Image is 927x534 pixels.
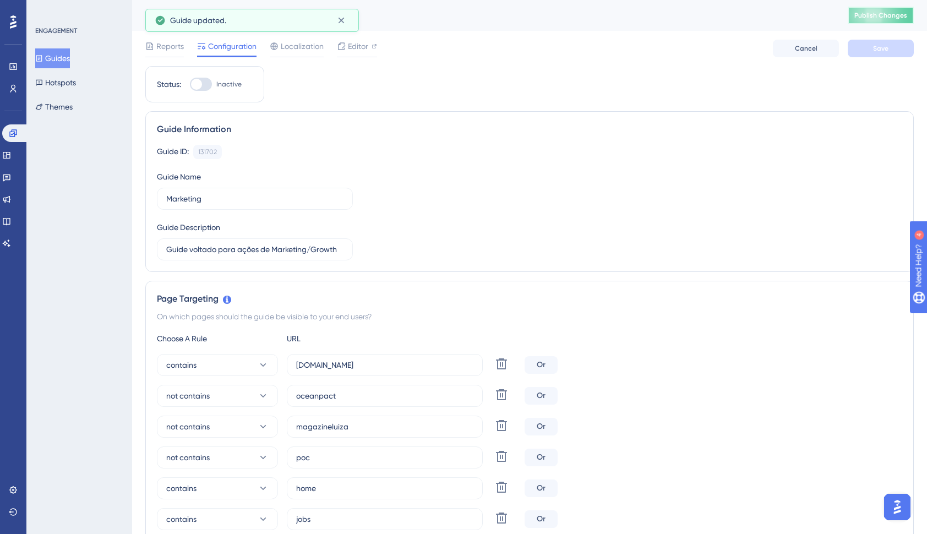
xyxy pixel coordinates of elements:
div: Or [525,449,558,466]
button: not contains [157,446,278,468]
iframe: UserGuiding AI Assistant Launcher [881,491,914,524]
button: contains [157,354,278,376]
input: yourwebsite.com/path [296,421,473,433]
div: Status: [157,78,181,91]
button: Publish Changes [848,7,914,24]
div: Or [525,356,558,374]
button: not contains [157,416,278,438]
input: yourwebsite.com/path [296,513,473,525]
button: Themes [35,97,73,117]
span: Save [873,44,888,53]
span: Localization [281,40,324,53]
div: Choose A Rule [157,332,278,345]
div: On which pages should the guide be visible to your end users? [157,310,902,323]
input: Type your Guide’s Name here [166,193,343,205]
span: contains [166,513,197,526]
span: Reports [156,40,184,53]
span: not contains [166,420,210,433]
span: Configuration [208,40,257,53]
button: not contains [157,385,278,407]
input: yourwebsite.com/path [296,451,473,464]
span: Publish Changes [854,11,907,20]
div: Guide ID: [157,145,189,159]
button: Guides [35,48,70,68]
div: Or [525,510,558,528]
span: contains [166,482,197,495]
input: yourwebsite.com/path [296,359,473,371]
button: contains [157,477,278,499]
input: yourwebsite.com/path [296,482,473,494]
button: contains [157,508,278,530]
span: Guide updated. [170,14,226,27]
div: Guide Information [157,123,902,136]
div: Or [525,418,558,435]
div: Guide Description [157,221,220,234]
span: Cancel [795,44,817,53]
div: Or [525,387,558,405]
div: ENGAGEMENT [35,26,77,35]
button: Save [848,40,914,57]
input: yourwebsite.com/path [296,390,473,402]
input: Type your Guide’s Description here [166,243,343,255]
span: not contains [166,389,210,402]
button: Hotspots [35,73,76,92]
div: Guide Name [157,170,201,183]
button: Cancel [773,40,839,57]
span: Need Help? [26,3,69,16]
div: Marketing [145,8,820,23]
span: contains [166,358,197,372]
div: 131702 [198,148,217,156]
div: Page Targeting [157,292,902,306]
span: Inactive [216,80,242,89]
span: not contains [166,451,210,464]
div: Or [525,479,558,497]
div: URL [287,332,408,345]
div: 4 [77,6,80,14]
span: Editor [348,40,368,53]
